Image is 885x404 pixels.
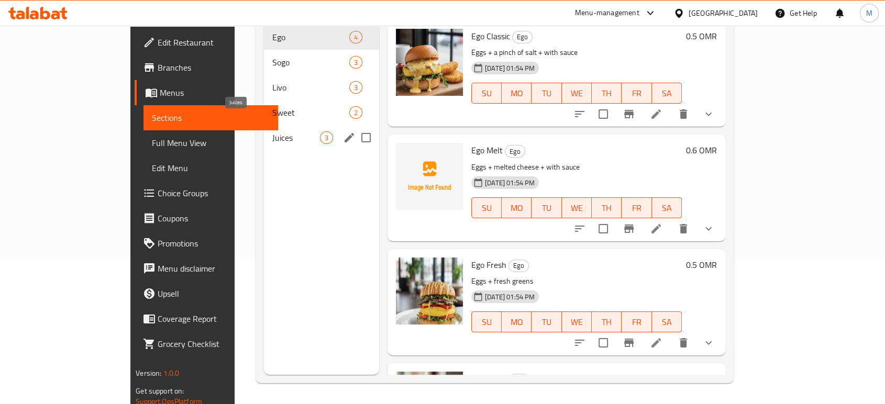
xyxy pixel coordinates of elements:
button: delete [671,102,696,127]
h6: 0.6 OMR [686,143,717,158]
a: Edit Restaurant [135,30,278,55]
span: SA [656,86,678,101]
a: Edit menu item [650,222,662,235]
button: TH [592,311,622,332]
span: WE [566,86,588,101]
div: [GEOGRAPHIC_DATA] [689,7,758,19]
button: show more [696,216,721,241]
a: Grocery Checklist [135,331,278,356]
button: SA [652,311,682,332]
button: sort-choices [567,102,592,127]
button: TH [592,83,622,104]
span: FR [626,200,647,216]
span: Choice Groups [158,187,270,199]
span: Full Menu View [152,137,270,149]
span: Sections [152,111,270,124]
div: Sogo [272,56,349,69]
div: Sogo3 [264,50,379,75]
button: SU [471,83,502,104]
span: Ego [510,374,529,386]
a: Upsell [135,281,278,306]
a: Branches [135,55,278,80]
img: Ego Fresh [396,257,463,324]
span: Coupons [158,212,270,225]
button: Branch-specific-item [616,330,641,355]
span: Ego [509,260,528,272]
button: WE [562,197,592,218]
span: FR [626,86,647,101]
span: Edit Restaurant [158,36,270,49]
button: Branch-specific-item [616,102,641,127]
button: show more [696,330,721,355]
span: SU [476,86,497,101]
div: items [349,106,362,119]
div: Sweet2 [264,100,379,125]
button: TU [532,197,561,218]
span: Ego [505,145,525,158]
a: Menus [135,80,278,105]
div: Ego [509,374,529,386]
span: Menus [160,86,270,99]
a: Coverage Report [135,306,278,331]
span: Juices [272,131,320,144]
a: Coupons [135,206,278,231]
span: Select to update [592,332,614,354]
span: Ego [513,31,532,43]
h6: 0.6 OMR [686,372,717,386]
button: FR [622,311,651,332]
span: 1.0.0 [163,366,180,380]
div: Livo3 [264,75,379,100]
span: 3 [350,58,362,68]
svg: Show Choices [702,336,715,349]
span: Select to update [592,218,614,240]
span: Ego Boost [471,371,507,387]
span: MO [506,315,527,330]
div: Juices3edit [264,125,379,150]
a: Edit menu item [650,336,662,349]
span: Select to update [592,103,614,125]
button: FR [622,83,651,104]
span: [DATE] 01:54 PM [481,178,539,188]
span: 3 [350,83,362,93]
span: Branches [158,61,270,74]
a: Promotions [135,231,278,256]
button: SA [652,197,682,218]
span: TH [596,86,617,101]
p: Eggs + a pinch of salt + with sauce [471,46,682,59]
span: Sweet [272,106,349,119]
span: Promotions [158,237,270,250]
h6: 0.5 OMR [686,257,717,272]
span: Livo [272,81,349,94]
span: WE [566,315,588,330]
div: items [349,56,362,69]
span: Ego [272,31,349,43]
span: 3 [320,133,333,143]
span: SU [476,200,497,216]
button: WE [562,311,592,332]
span: 2 [350,108,362,118]
div: Ego4 [264,25,379,50]
span: TU [536,86,557,101]
p: Eggs + fresh greens [471,275,682,288]
h6: 0.5 OMR [686,29,717,43]
span: Ego Fresh [471,257,506,273]
button: MO [502,311,532,332]
button: SU [471,311,502,332]
a: Choice Groups [135,181,278,206]
span: Upsell [158,287,270,300]
span: SU [476,315,497,330]
span: TU [536,200,557,216]
span: Coverage Report [158,312,270,325]
button: SA [652,83,682,104]
button: sort-choices [567,330,592,355]
a: Menu disclaimer [135,256,278,281]
button: Branch-specific-item [616,216,641,241]
span: MO [506,86,527,101]
p: Eggs + melted cheese + with sauce [471,161,682,174]
span: SA [656,315,678,330]
span: 4 [350,32,362,42]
